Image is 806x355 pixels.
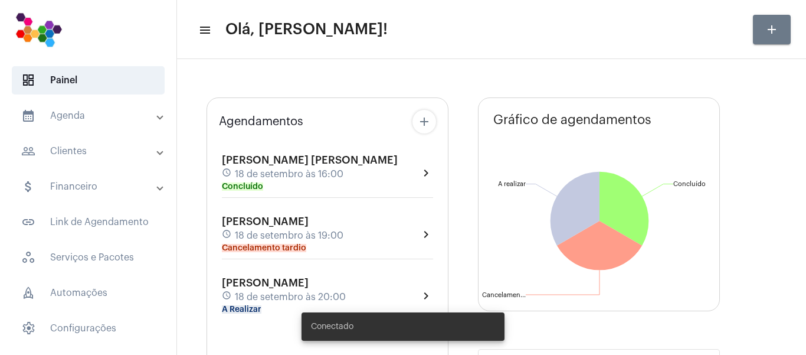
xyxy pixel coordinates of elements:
[21,215,35,229] mat-icon: sidenav icon
[12,66,165,95] span: Painel
[498,181,526,187] text: A realizar
[21,144,35,158] mat-icon: sidenav icon
[419,289,433,303] mat-icon: chevron_right
[222,244,306,252] mat-chip: Cancelamento tardio
[21,286,35,300] span: sidenav icon
[222,183,263,191] mat-chip: Concluído
[673,181,706,187] text: Concluído
[235,169,343,180] span: 18 de setembro às 16:00
[21,321,35,336] span: sidenav icon
[235,292,346,302] span: 18 de setembro às 20:00
[21,73,35,87] span: sidenav icon
[222,291,232,304] mat-icon: schedule
[7,137,176,165] mat-expansion-panel-header: sidenav iconClientes
[235,230,343,241] span: 18 de setembro às 19:00
[219,115,303,128] span: Agendamentos
[222,229,232,242] mat-icon: schedule
[21,144,158,158] mat-panel-title: Clientes
[198,23,210,37] mat-icon: sidenav icon
[21,109,35,123] mat-icon: sidenav icon
[12,314,165,343] span: Configurações
[225,20,388,39] span: Olá, [PERSON_NAME]!
[417,115,431,129] mat-icon: add
[419,227,433,242] mat-icon: chevron_right
[21,180,158,194] mat-panel-title: Financeiro
[419,166,433,180] mat-icon: chevron_right
[222,155,398,165] span: [PERSON_NAME] [PERSON_NAME]
[493,113,651,127] span: Gráfico de agendamentos
[222,168,232,181] mat-icon: schedule
[12,208,165,236] span: Link de Agendamento
[482,292,526,298] text: Cancelamen...
[765,22,779,37] mat-icon: add
[21,180,35,194] mat-icon: sidenav icon
[21,109,158,123] mat-panel-title: Agenda
[7,102,176,130] mat-expansion-panel-header: sidenav iconAgenda
[12,243,165,272] span: Serviços e Pacotes
[21,250,35,265] span: sidenav icon
[222,305,261,314] mat-chip: A Realizar
[12,279,165,307] span: Automações
[222,278,309,288] span: [PERSON_NAME]
[311,321,353,333] span: Conectado
[7,172,176,201] mat-expansion-panel-header: sidenav iconFinanceiro
[222,216,309,227] span: [PERSON_NAME]
[9,6,68,53] img: 7bf4c2a9-cb5a-6366-d80e-59e5d4b2024a.png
